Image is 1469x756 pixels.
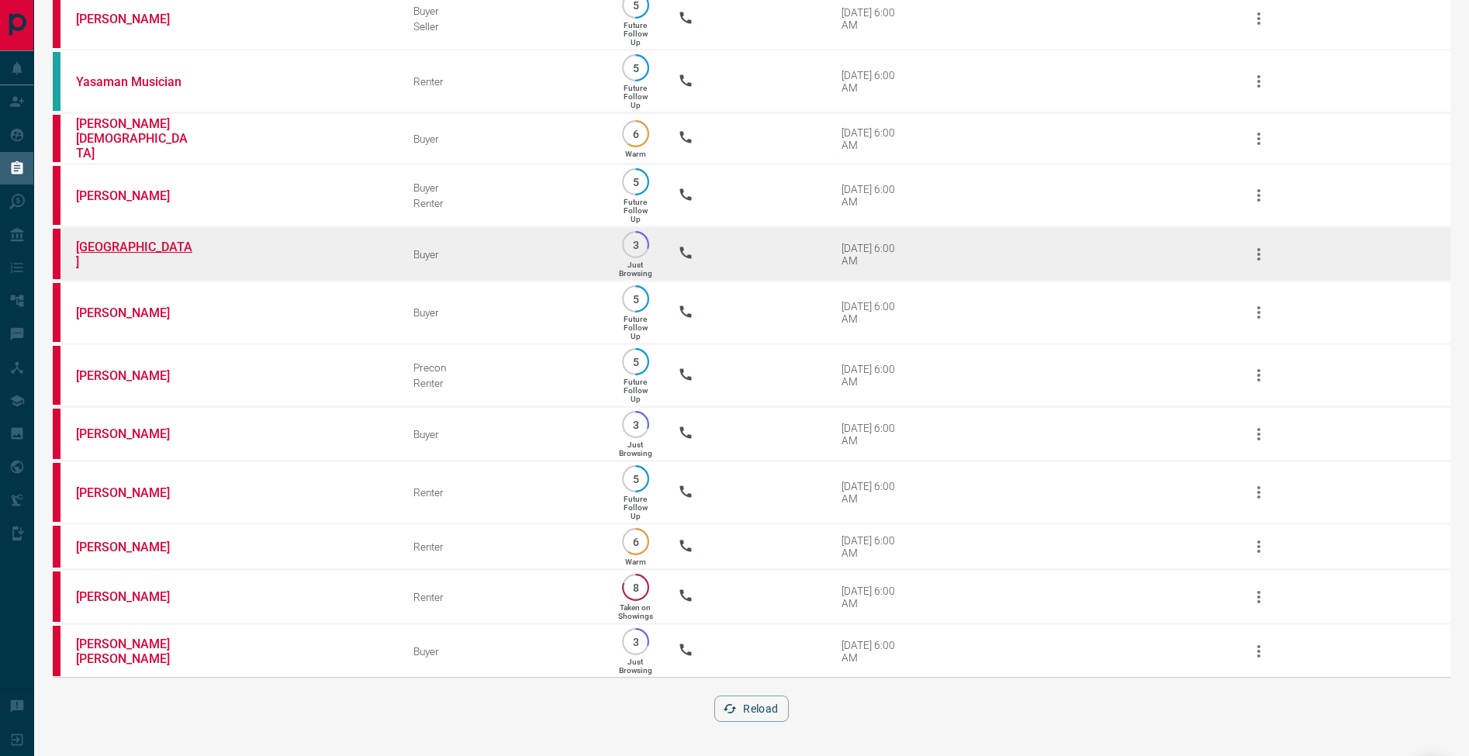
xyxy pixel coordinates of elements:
[842,639,907,664] div: [DATE] 6:00 AM
[53,409,60,459] div: property.ca
[842,6,907,31] div: [DATE] 6:00 AM
[76,485,192,500] a: [PERSON_NAME]
[630,536,641,547] p: 6
[53,283,60,342] div: property.ca
[76,116,192,161] a: [PERSON_NAME][DEMOGRAPHIC_DATA]
[630,356,641,368] p: 5
[842,422,907,447] div: [DATE] 6:00 AM
[76,188,192,203] a: [PERSON_NAME]
[413,306,593,319] div: Buyer
[413,428,593,440] div: Buyer
[413,75,593,88] div: Renter
[842,183,907,208] div: [DATE] 6:00 AM
[842,242,907,267] div: [DATE] 6:00 AM
[630,128,641,140] p: 6
[413,361,593,374] div: Precon
[842,363,907,388] div: [DATE] 6:00 AM
[624,315,648,340] p: Future Follow Up
[630,293,641,305] p: 5
[413,133,593,145] div: Buyer
[842,300,907,325] div: [DATE] 6:00 AM
[413,540,593,553] div: Renter
[76,240,192,269] a: [GEOGRAPHIC_DATA]
[624,378,648,403] p: Future Follow Up
[842,69,907,94] div: [DATE] 6:00 AM
[842,534,907,559] div: [DATE] 6:00 AM
[53,115,60,162] div: property.ca
[625,558,646,566] p: Warm
[53,626,60,676] div: property.ca
[618,603,653,620] p: Taken on Showings
[413,377,593,389] div: Renter
[630,239,641,250] p: 3
[630,419,641,430] p: 3
[413,645,593,658] div: Buyer
[413,197,593,209] div: Renter
[630,582,641,593] p: 8
[714,696,788,722] button: Reload
[413,5,593,17] div: Buyer
[624,84,648,109] p: Future Follow Up
[413,591,593,603] div: Renter
[630,636,641,647] p: 3
[624,198,648,223] p: Future Follow Up
[76,426,192,441] a: [PERSON_NAME]
[76,306,192,320] a: [PERSON_NAME]
[53,166,60,225] div: property.ca
[630,62,641,74] p: 5
[619,440,652,457] p: Just Browsing
[53,463,60,522] div: property.ca
[619,658,652,675] p: Just Browsing
[413,486,593,499] div: Renter
[76,368,192,383] a: [PERSON_NAME]
[630,176,641,188] p: 5
[624,495,648,520] p: Future Follow Up
[630,473,641,485] p: 5
[53,346,60,405] div: property.ca
[53,52,60,111] div: condos.ca
[53,526,60,568] div: property.ca
[76,589,192,604] a: [PERSON_NAME]
[76,12,192,26] a: [PERSON_NAME]
[624,21,648,47] p: Future Follow Up
[76,74,192,89] a: Yasaman Musician
[413,20,593,33] div: Seller
[413,181,593,194] div: Buyer
[619,261,652,278] p: Just Browsing
[76,540,192,554] a: [PERSON_NAME]
[53,229,60,279] div: property.ca
[842,126,907,151] div: [DATE] 6:00 AM
[842,480,907,505] div: [DATE] 6:00 AM
[76,637,192,666] a: [PERSON_NAME] [PERSON_NAME]
[625,150,646,158] p: Warm
[53,571,60,622] div: property.ca
[842,585,907,609] div: [DATE] 6:00 AM
[413,248,593,261] div: Buyer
